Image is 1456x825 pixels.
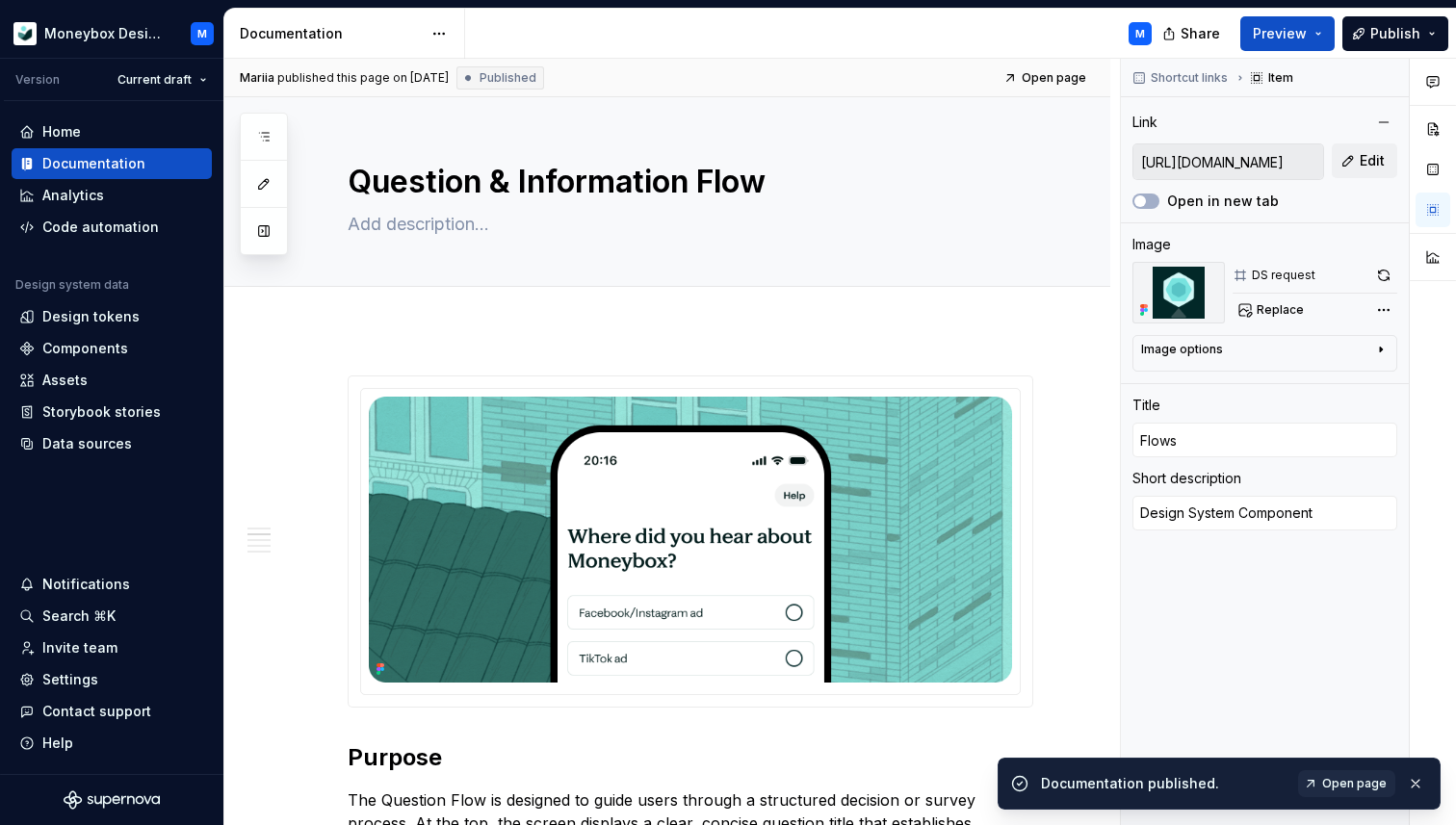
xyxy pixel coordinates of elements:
[42,122,81,142] div: Home
[4,13,220,54] button: Moneybox Design SystemM
[1298,770,1395,797] a: Open page
[344,159,1029,205] textarea: Question & Information Flow
[1041,774,1287,793] div: Documentation published.
[42,670,98,689] div: Settings
[42,154,145,173] div: Documentation
[12,696,212,727] button: Contact support
[1342,16,1448,51] button: Publish
[1132,113,1157,132] div: Link
[998,64,1095,91] a: Open page
[1253,24,1307,43] span: Preview
[42,307,140,326] div: Design tokens
[1135,26,1145,41] div: M
[1322,776,1387,791] span: Open page
[348,742,1033,773] h2: Purpose
[1153,16,1233,51] button: Share
[240,70,274,86] span: Mariia
[1167,192,1279,211] label: Open in new tab
[1141,342,1223,357] div: Image options
[12,728,212,759] button: Help
[1370,24,1420,43] span: Publish
[1132,235,1171,254] div: Image
[117,72,192,88] span: Current draft
[1151,70,1228,86] span: Shortcut links
[12,365,212,396] a: Assets
[13,22,37,45] img: 9de6ca4a-8ec4-4eed-b9a2-3d312393a40a.png
[1141,342,1389,365] button: Image options
[42,402,161,422] div: Storybook stories
[109,66,216,93] button: Current draft
[1181,24,1220,43] span: Share
[1132,396,1160,415] div: Title
[1360,151,1385,170] span: Edit
[15,277,129,293] div: Design system data
[12,148,212,179] a: Documentation
[12,397,212,427] a: Storybook stories
[42,339,128,358] div: Components
[12,180,212,211] a: Analytics
[12,333,212,364] a: Components
[1132,423,1397,457] input: Add title
[12,664,212,695] a: Settings
[12,601,212,632] button: Search ⌘K
[42,638,117,657] div: Invite team
[1022,70,1086,86] span: Open page
[197,26,207,41] div: M
[1332,143,1397,178] button: Edit
[1257,302,1304,318] span: Replace
[1132,469,1241,488] div: Short description
[12,428,212,459] a: Data sources
[12,569,212,600] button: Notifications
[1252,268,1315,283] div: DS request
[42,606,116,626] div: Search ⌘K
[12,212,212,243] a: Code automation
[15,72,60,88] div: Version
[42,575,130,594] div: Notifications
[1240,16,1335,51] button: Preview
[240,24,422,43] div: Documentation
[12,116,212,147] a: Home
[42,734,73,753] div: Help
[42,434,132,453] div: Data sources
[42,218,159,237] div: Code automation
[12,301,212,332] a: Design tokens
[277,70,449,86] div: published this page on [DATE]
[42,702,151,721] div: Contact support
[42,186,104,205] div: Analytics
[64,790,160,810] svg: Supernova Logo
[1132,262,1225,323] img: 73f61c56-04b5-46e3-bf63-24dadcf5f87c.png
[12,632,212,663] a: Invite team
[480,70,536,86] span: Published
[42,371,88,390] div: Assets
[1233,296,1313,323] button: Replace
[1127,64,1236,91] button: Shortcut links
[1132,496,1397,530] textarea: Design System Component
[44,24,168,43] div: Moneybox Design System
